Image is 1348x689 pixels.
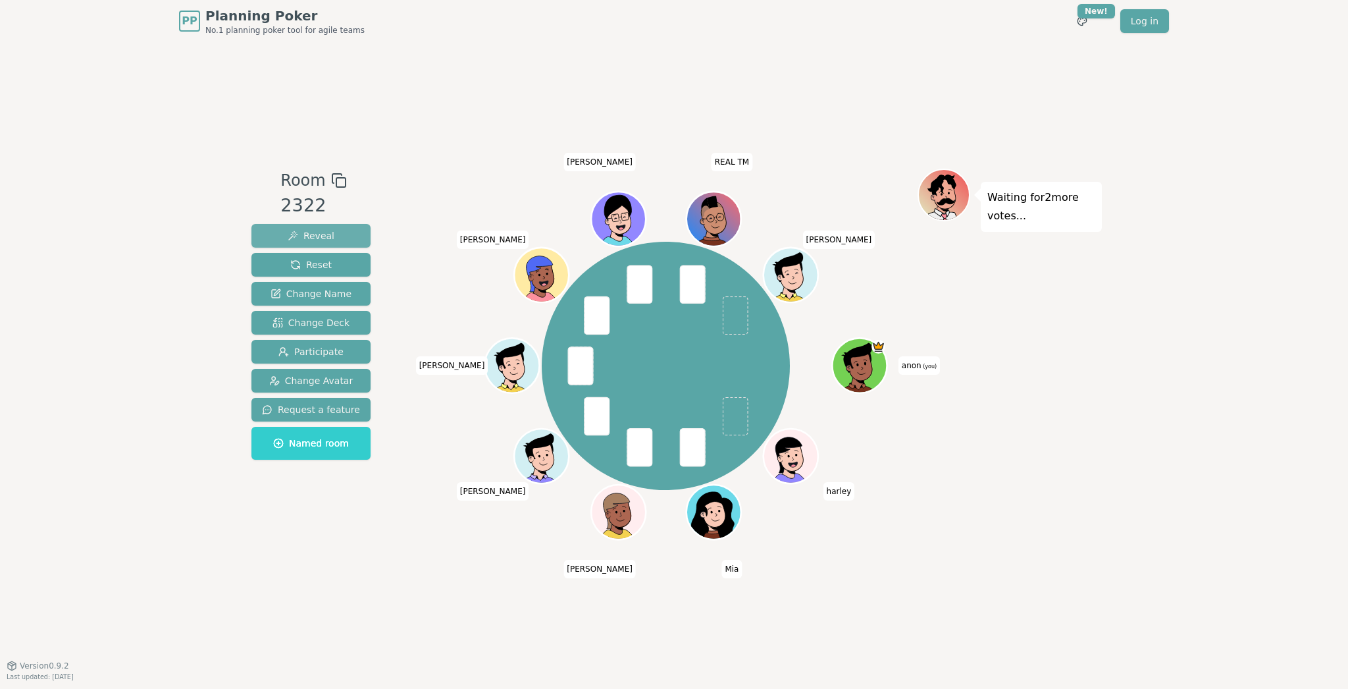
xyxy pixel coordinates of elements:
span: Click to change your name [721,560,742,578]
span: Last updated: [DATE] [7,673,74,680]
span: anon is the host [871,340,885,354]
div: 2322 [280,192,346,219]
span: Click to change your name [563,153,636,171]
span: Change Deck [272,316,350,329]
span: Click to change your name [712,153,752,171]
span: Click to change your name [457,482,529,501]
span: No.1 planning poker tool for agile teams [205,25,365,36]
div: New! [1077,4,1115,18]
button: Change Name [251,282,371,306]
button: Version0.9.2 [7,661,69,671]
span: Click to change your name [563,560,636,578]
button: Reveal [251,224,371,248]
span: Click to change your name [416,356,488,375]
span: Reset [290,258,332,271]
button: Change Deck [251,311,371,335]
span: Reveal [288,229,334,242]
button: Change Avatar [251,369,371,393]
a: PPPlanning PokerNo.1 planning poker tool for agile teams [179,7,365,36]
span: Click to change your name [823,482,855,501]
span: Request a feature [262,403,360,416]
span: Change Name [271,287,351,300]
span: Click to change your name [457,231,529,249]
span: (you) [921,364,937,370]
span: Version 0.9.2 [20,661,69,671]
span: Click to change your name [898,356,940,375]
span: Planning Poker [205,7,365,25]
button: Click to change your avatar [834,340,885,391]
button: Request a feature [251,398,371,422]
span: Room [280,169,325,192]
button: Named room [251,427,371,460]
span: Named room [273,437,349,450]
span: Change Avatar [269,374,353,387]
button: New! [1070,9,1094,33]
span: Participate [278,345,344,358]
button: Reset [251,253,371,277]
a: Log in [1120,9,1169,33]
button: Participate [251,340,371,364]
p: Waiting for 2 more votes... [987,188,1095,225]
span: PP [182,13,197,29]
span: Click to change your name [803,231,875,249]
